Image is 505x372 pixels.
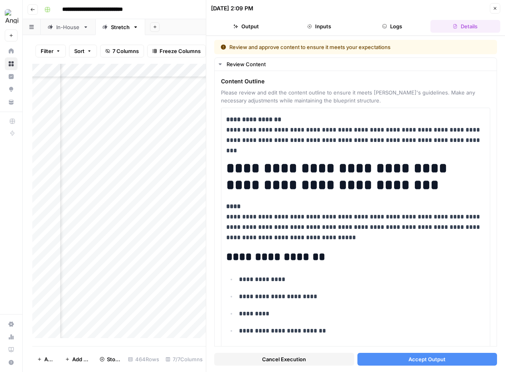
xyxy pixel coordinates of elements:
[5,70,18,83] a: Insights
[147,45,206,57] button: Freeze Columns
[5,9,19,24] img: Angi Logo
[69,45,97,57] button: Sort
[5,331,18,343] a: Usage
[36,45,66,57] button: Filter
[112,47,139,55] span: 7 Columns
[430,20,500,33] button: Details
[5,356,18,369] button: Help + Support
[41,47,53,55] span: Filter
[211,20,281,33] button: Output
[221,89,490,104] span: Please review and edit the content outline to ensure it meets [PERSON_NAME]'s guidelines. Make an...
[5,83,18,96] a: Opportunities
[5,6,18,26] button: Workspace: Angi
[284,20,354,33] button: Inputs
[262,355,306,363] span: Cancel Execution
[60,353,95,366] button: Add 10 Rows
[162,353,206,366] div: 7/7 Columns
[5,318,18,331] a: Settings
[44,355,55,363] span: Add Row
[5,45,18,57] a: Home
[56,23,80,31] div: In-House
[32,353,60,366] button: Add Row
[5,343,18,356] a: Learning Hub
[107,355,120,363] span: Stop Runs
[221,77,490,85] span: Content Outline
[408,355,446,363] span: Accept Output
[95,19,145,35] a: Stretch
[41,19,95,35] a: In-House
[5,57,18,70] a: Browse
[221,43,441,51] div: Review and approve content to ensure it meets your expectations
[125,353,162,366] div: 464 Rows
[357,20,427,33] button: Logs
[214,353,354,366] button: Cancel Execution
[5,96,18,108] a: Your Data
[74,47,85,55] span: Sort
[227,60,492,68] div: Review Content
[111,23,130,31] div: Stretch
[72,355,90,363] span: Add 10 Rows
[100,45,144,57] button: 7 Columns
[160,47,201,55] span: Freeze Columns
[211,4,253,12] div: [DATE] 2:09 PM
[215,58,497,71] button: Review Content
[357,353,497,366] button: Accept Output
[95,353,125,366] button: Stop Runs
